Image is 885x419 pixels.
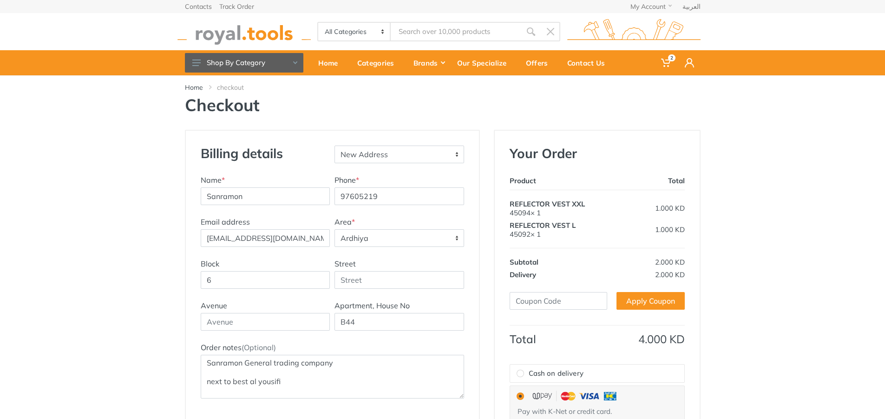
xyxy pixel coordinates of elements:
button: Shop By Category [185,53,303,73]
span: Ardhiya [334,229,464,247]
input: Avenue [201,313,330,331]
span: 2.000 KD [655,270,685,279]
div: 1.000 KD [616,225,685,234]
input: Name [201,187,330,205]
div: Contact Us [561,53,618,73]
select: Category [318,23,391,40]
label: Order notes [201,342,276,353]
th: Total [510,325,616,346]
label: Name [201,174,225,186]
img: royal.tools Logo [567,19,701,45]
a: العربية [682,3,701,10]
span: (Optional) [242,343,276,352]
img: upay.png [529,390,622,402]
label: Phone [334,174,359,186]
a: Offers [519,50,561,75]
input: House [334,313,464,331]
a: Our Specialize [451,50,519,75]
th: Total [616,174,685,190]
a: Home [185,83,203,92]
div: Offers [519,53,561,73]
label: Avenue [201,300,227,311]
th: Product [510,174,616,190]
a: Track Order [219,3,254,10]
span: 2 [668,54,675,61]
input: Email address [201,229,330,247]
span: Cash on delivery [529,368,583,379]
span: REFLECTOR VEST XXL [510,200,585,208]
label: Block [201,258,219,269]
td: 45092× 1 [510,219,616,248]
td: 45094× 1 [510,190,616,219]
span: REFLECTOR VEST L [510,221,576,230]
div: Home [312,53,351,73]
a: 2 [655,50,678,75]
img: royal.tools Logo [177,19,311,45]
a: Contact Us [561,50,618,75]
input: Phone [334,187,464,205]
nav: breadcrumb [185,83,701,92]
th: Delivery [510,268,616,281]
td: 2.000 KD [616,248,685,268]
a: Categories [351,50,407,75]
input: Street [334,271,464,289]
div: Categories [351,53,407,73]
label: Area [334,216,355,227]
label: Email address [201,216,250,227]
div: 1.000 KD [616,204,685,213]
label: Street [334,258,356,269]
input: Block [201,271,330,289]
input: Site search [391,22,521,41]
label: Apartment, House No [334,300,410,311]
div: Brands [407,53,451,73]
a: Home [312,50,351,75]
h3: Billing details [198,146,333,161]
div: Our Specialize [451,53,519,73]
span: 4.000 KD [638,332,685,346]
span: Ardhiya [335,230,464,246]
th: Subtotal [510,248,616,268]
h3: Your Order [510,146,685,161]
a: Contacts [185,3,212,10]
a: Apply Coupon [616,292,685,310]
li: checkout [217,83,258,92]
h1: Checkout [185,95,701,115]
input: Coupon Code [510,292,607,310]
